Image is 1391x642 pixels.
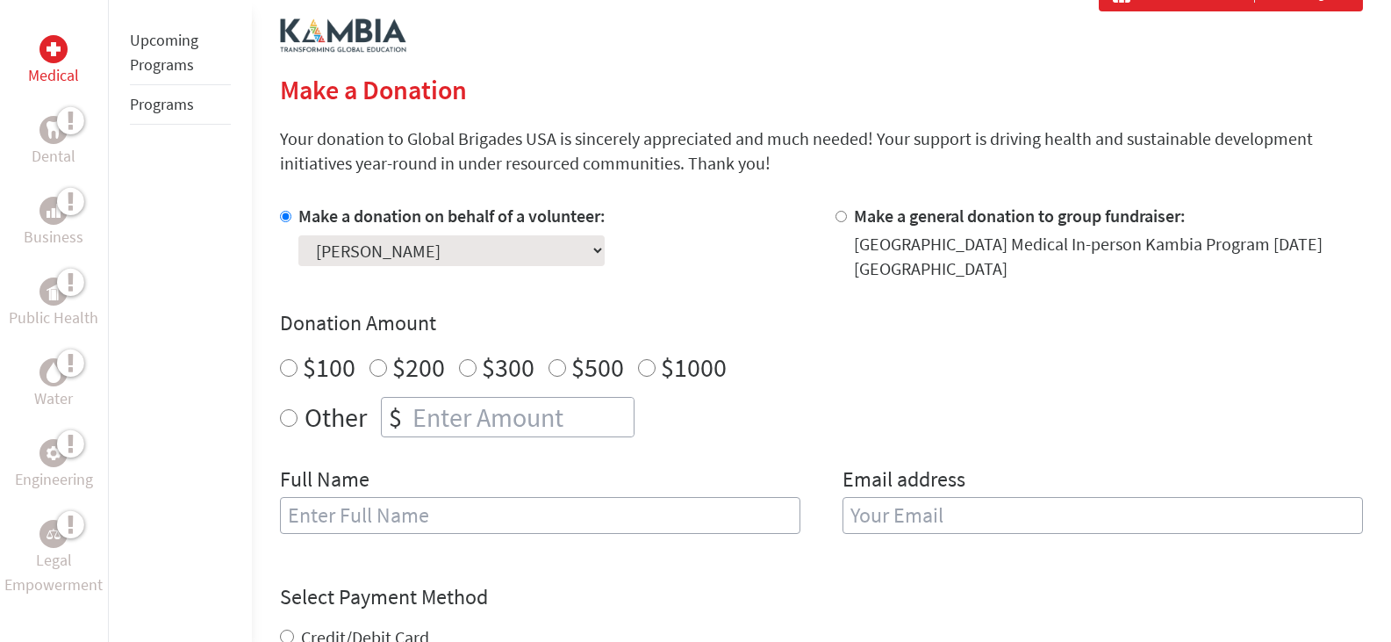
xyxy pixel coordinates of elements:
label: $1000 [661,350,727,384]
h4: Donation Amount [280,309,1363,337]
h2: Make a Donation [280,74,1363,105]
a: EngineeringEngineering [15,439,93,492]
p: Engineering [15,467,93,492]
div: Public Health [39,278,68,306]
div: Dental [39,116,68,144]
a: WaterWater [34,358,73,411]
label: Email address [842,465,965,497]
img: Dental [47,121,61,138]
div: Water [39,358,68,386]
a: Legal EmpowermentLegal Empowerment [4,520,104,597]
div: $ [382,398,409,436]
input: Enter Full Name [280,497,800,534]
p: Water [34,386,73,411]
label: Make a donation on behalf of a volunteer: [298,205,606,227]
a: MedicalMedical [28,35,79,88]
p: Your donation to Global Brigades USA is sincerely appreciated and much needed! Your support is dr... [280,126,1363,176]
label: $300 [482,350,534,384]
div: Business [39,197,68,225]
img: Public Health [47,283,61,300]
div: Legal Empowerment [39,520,68,548]
label: Make a general donation to group fundraiser: [854,205,1186,227]
img: Business [47,204,61,218]
input: Your Email [842,497,1363,534]
li: Programs [130,85,231,125]
div: Medical [39,35,68,63]
li: Upcoming Programs [130,21,231,85]
p: Medical [28,63,79,88]
div: Engineering [39,439,68,467]
p: Public Health [9,306,98,330]
a: BusinessBusiness [24,197,83,249]
img: Water [47,362,61,382]
a: Public HealthPublic Health [9,278,98,330]
label: $100 [303,350,355,384]
img: Medical [47,42,61,56]
p: Legal Empowerment [4,548,104,597]
img: logo-kambia.png [280,18,406,53]
label: Other [305,397,367,437]
label: Full Name [280,465,369,497]
h4: Select Payment Method [280,583,1363,611]
input: Enter Amount [409,398,634,436]
div: [GEOGRAPHIC_DATA] Medical In-person Kambia Program [DATE] [GEOGRAPHIC_DATA] [854,232,1363,281]
p: Dental [32,144,75,169]
label: $200 [392,350,445,384]
p: Business [24,225,83,249]
a: Upcoming Programs [130,30,198,75]
a: DentalDental [32,116,75,169]
label: $500 [571,350,624,384]
img: Engineering [47,446,61,460]
a: Programs [130,94,194,114]
img: Legal Empowerment [47,529,61,539]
